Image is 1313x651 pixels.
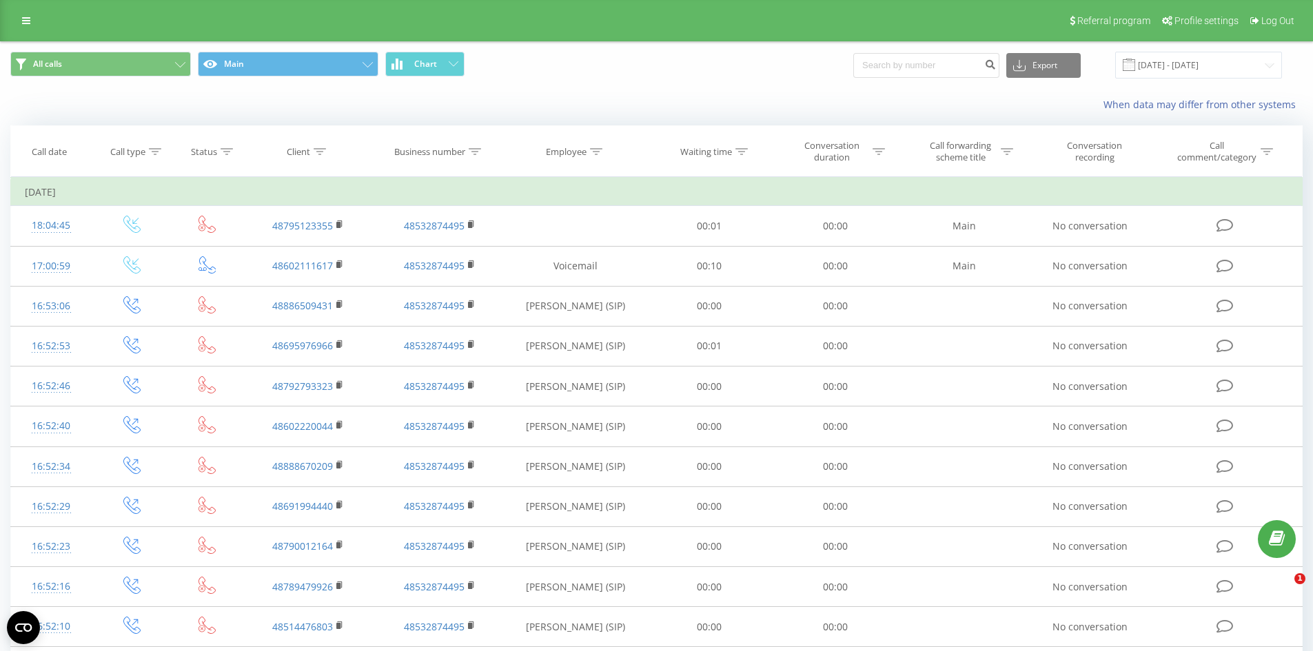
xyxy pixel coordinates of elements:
[385,52,465,76] button: Chart
[404,539,465,552] a: 48532874495
[680,146,732,158] div: Waiting time
[773,526,899,566] td: 00:00
[1174,15,1239,26] span: Profile settings
[1052,539,1128,552] span: No conversation
[25,293,78,320] div: 16:53:06
[647,246,773,286] td: 00:10
[1052,420,1128,433] span: No conversation
[1266,573,1299,606] iframe: Intercom live chat
[404,380,465,393] a: 48532874495
[404,299,465,312] a: 48532874495
[773,326,899,366] td: 00:00
[1177,140,1257,163] div: Call comment/category
[1103,98,1303,111] a: When data may differ from other systems
[404,219,465,232] a: 48532874495
[505,326,647,366] td: [PERSON_NAME] (SIP)
[272,499,333,513] a: 48691994440
[505,406,647,446] td: [PERSON_NAME] (SIP)
[404,580,465,593] a: 48532874495
[25,493,78,520] div: 16:52:29
[1077,15,1150,26] span: Referral program
[25,573,78,600] div: 16:52:16
[11,178,1303,206] td: [DATE]
[272,380,333,393] a: 48792793323
[25,253,78,280] div: 17:00:59
[1006,53,1081,78] button: Export
[110,146,145,158] div: Call type
[191,146,217,158] div: Status
[1052,380,1128,393] span: No conversation
[25,212,78,239] div: 18:04:45
[1294,573,1305,584] span: 1
[1052,499,1128,513] span: No conversation
[505,446,647,486] td: [PERSON_NAME] (SIP)
[898,206,1029,246] td: Main
[1052,259,1128,272] span: No conversation
[404,620,465,633] a: 48532874495
[33,59,62,70] span: All calls
[647,446,773,486] td: 00:00
[546,146,587,158] div: Employee
[272,420,333,433] a: 48602220044
[773,406,899,446] td: 00:00
[773,446,899,486] td: 00:00
[647,206,773,246] td: 00:01
[773,286,899,326] td: 00:00
[773,607,899,647] td: 00:00
[404,420,465,433] a: 48532874495
[647,486,773,526] td: 00:00
[25,333,78,360] div: 16:52:53
[1052,459,1128,473] span: No conversation
[647,286,773,326] td: 00:00
[1261,15,1294,26] span: Log Out
[505,526,647,566] td: [PERSON_NAME] (SIP)
[272,219,333,232] a: 48795123355
[272,299,333,312] a: 48886509431
[1052,580,1128,593] span: No conversation
[25,533,78,560] div: 16:52:23
[505,486,647,526] td: [PERSON_NAME] (SIP)
[773,486,899,526] td: 00:00
[647,366,773,406] td: 00:00
[272,259,333,272] a: 48602111617
[647,607,773,647] td: 00:00
[1050,140,1139,163] div: Conversation recording
[505,607,647,647] td: [PERSON_NAME] (SIP)
[272,620,333,633] a: 48514476803
[898,246,1029,286] td: Main
[795,140,869,163] div: Conversation duration
[25,373,78,400] div: 16:52:46
[272,459,333,473] a: 48888670209
[773,246,899,286] td: 00:00
[25,413,78,440] div: 16:52:40
[25,613,78,640] div: 16:52:10
[198,52,378,76] button: Main
[773,567,899,607] td: 00:00
[505,366,647,406] td: [PERSON_NAME] (SIP)
[924,140,997,163] div: Call forwarding scheme title
[1052,219,1128,232] span: No conversation
[32,146,67,158] div: Call date
[10,52,191,76] button: All calls
[773,206,899,246] td: 00:00
[505,567,647,607] td: [PERSON_NAME] (SIP)
[1052,339,1128,352] span: No conversation
[853,53,999,78] input: Search by number
[404,339,465,352] a: 48532874495
[647,526,773,566] td: 00:00
[404,499,465,513] a: 48532874495
[773,366,899,406] td: 00:00
[272,339,333,352] a: 48695976966
[414,59,437,69] span: Chart
[404,259,465,272] a: 48532874495
[505,286,647,326] td: [PERSON_NAME] (SIP)
[272,580,333,593] a: 48789479926
[7,611,40,644] button: Open CMP widget
[287,146,310,158] div: Client
[394,146,465,158] div: Business number
[1052,299,1128,312] span: No conversation
[647,567,773,607] td: 00:00
[1052,620,1128,633] span: No conversation
[404,459,465,473] a: 48532874495
[25,453,78,480] div: 16:52:34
